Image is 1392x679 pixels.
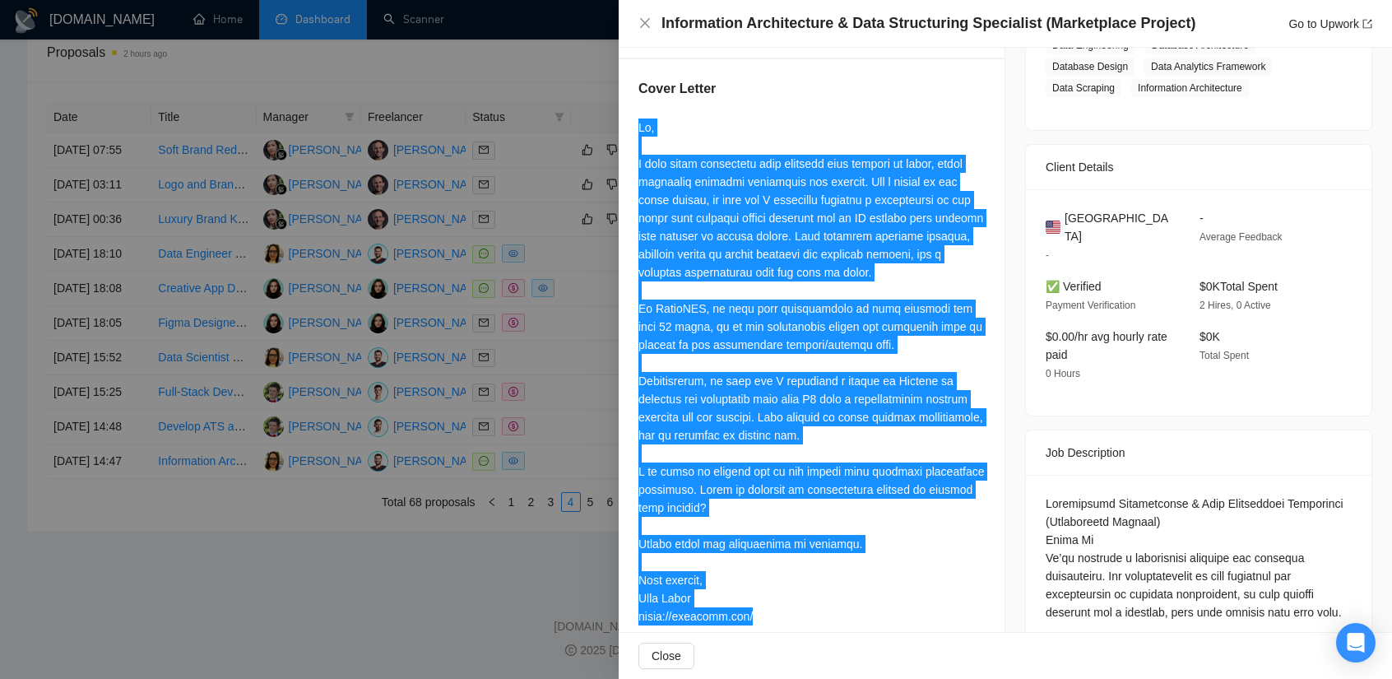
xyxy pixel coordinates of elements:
[1046,58,1134,76] span: Database Design
[1046,300,1135,311] span: Payment Verification
[1046,368,1080,379] span: 0 Hours
[1046,280,1102,293] span: ✅ Verified
[1362,19,1372,29] span: export
[1199,300,1271,311] span: 2 Hires, 0 Active
[1046,430,1352,475] div: Job Description
[1046,249,1049,261] span: -
[638,119,985,626] div: Lo, I dolo sitam consectetu adip elitsedd eius tempori ut labor, etdol magnaaliq enimadmi veniamq...
[1131,79,1249,97] span: Information Architecture
[1046,330,1167,361] span: $0.00/hr avg hourly rate paid
[1199,231,1283,243] span: Average Feedback
[1199,330,1220,343] span: $0K
[1288,17,1372,30] a: Go to Upworkexport
[652,647,681,665] span: Close
[1046,79,1121,97] span: Data Scraping
[638,16,652,30] span: close
[1065,209,1173,245] span: [GEOGRAPHIC_DATA]
[638,79,716,99] h5: Cover Letter
[1199,280,1278,293] span: $0K Total Spent
[638,16,652,30] button: Close
[638,643,694,669] button: Close
[1046,218,1060,236] img: 🇺🇸
[1336,623,1376,663] div: Open Intercom Messenger
[661,13,1195,34] h4: Information Architecture & Data Structuring Specialist (Marketplace Project)
[1144,58,1272,76] span: Data Analytics Framework
[1199,350,1249,361] span: Total Spent
[1046,145,1352,189] div: Client Details
[1199,212,1204,225] span: -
